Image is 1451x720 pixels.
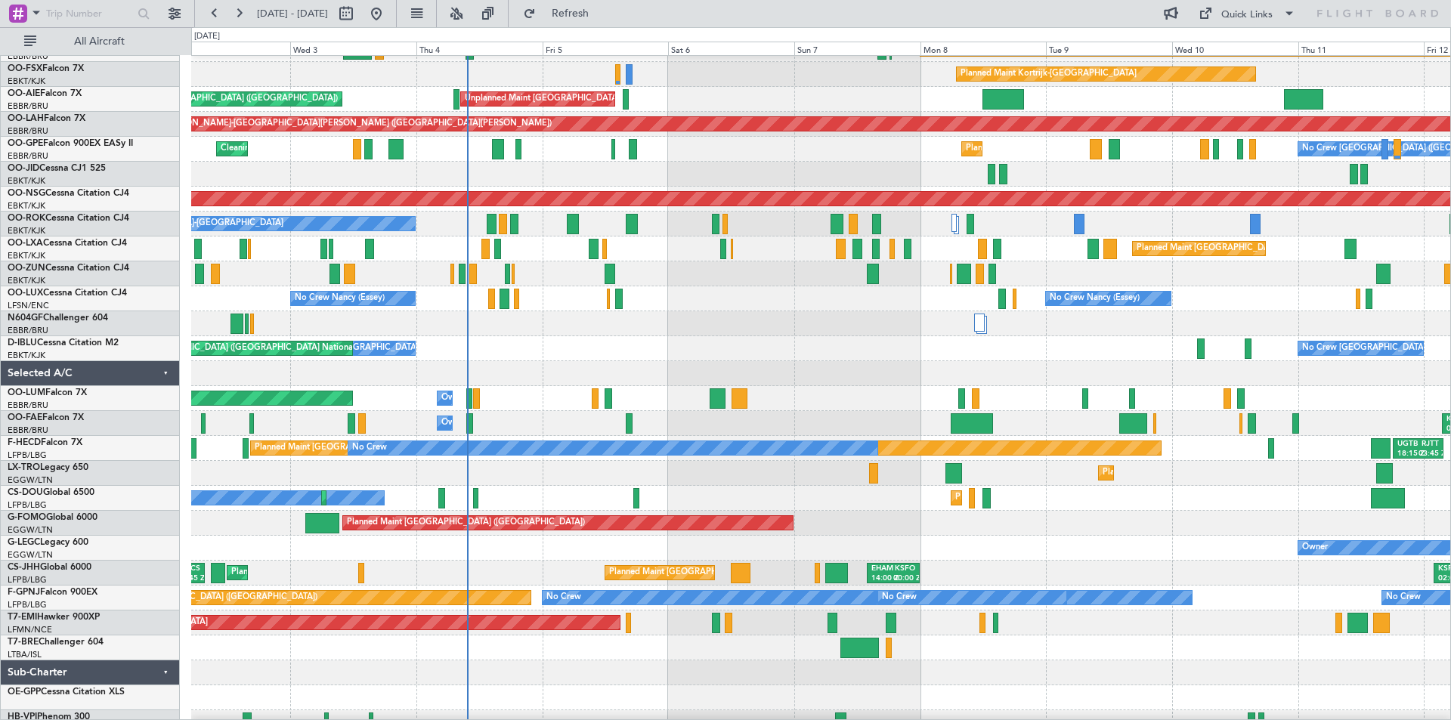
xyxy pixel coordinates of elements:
div: EHAM [871,564,893,574]
a: OO-LUMFalcon 7X [8,388,87,397]
a: OO-LXACessna Citation CJ4 [8,239,127,248]
span: OO-LXA [8,239,43,248]
div: AOG Maint [GEOGRAPHIC_DATA] ([GEOGRAPHIC_DATA] National) [95,337,357,360]
a: F-GPNJFalcon 900EX [8,588,97,597]
div: 14:00 Z [871,573,893,584]
div: Owner Melsbroek Air Base [441,412,544,434]
a: EGGW/LTN [8,474,53,486]
div: Fri 5 [543,42,669,55]
span: CS-JHH [8,563,40,572]
span: N604GF [8,314,43,323]
div: Quick Links [1221,8,1273,23]
span: D-IBLU [8,338,37,348]
span: All Aircraft [39,36,159,47]
div: Planned Maint [PERSON_NAME]-[GEOGRAPHIC_DATA][PERSON_NAME] ([GEOGRAPHIC_DATA][PERSON_NAME]) [105,113,552,135]
a: T7-EMIHawker 900XP [8,613,100,622]
div: Mon 8 [920,42,1047,55]
div: Wed 3 [290,42,416,55]
span: OO-NSG [8,189,45,198]
div: Thu 11 [1298,42,1425,55]
a: OO-FAEFalcon 7X [8,413,84,422]
input: Trip Number [46,2,133,25]
button: Refresh [516,2,607,26]
div: Planned Maint [GEOGRAPHIC_DATA] ([GEOGRAPHIC_DATA] National) [966,138,1239,160]
span: T7-EMI [8,613,37,622]
a: OO-ZUNCessna Citation CJ4 [8,264,129,273]
a: LTBA/ISL [8,649,42,660]
a: EBKT/KJK [8,275,45,286]
div: Planned Maint Kortrijk-[GEOGRAPHIC_DATA] [961,63,1137,85]
div: No Crew [882,586,917,609]
div: Owner [1302,536,1328,559]
div: No Crew [546,586,581,609]
a: D-IBLUCessna Citation M2 [8,338,119,348]
div: RJTT [1419,439,1439,450]
div: No Crew [352,437,387,459]
span: OO-AIE [8,89,40,98]
div: Planned Maint [GEOGRAPHIC_DATA] ([GEOGRAPHIC_DATA]) [609,561,847,584]
a: EBBR/BRU [8,150,48,162]
div: KSFO [893,564,915,574]
a: G-LEGCLegacy 600 [8,538,88,547]
div: UGTB [1397,439,1418,450]
a: EBKT/KJK [8,250,45,261]
div: Planned Maint [GEOGRAPHIC_DATA] ([GEOGRAPHIC_DATA] National) [1137,237,1410,260]
a: OO-LAHFalcon 7X [8,114,85,123]
span: F-HECD [8,438,41,447]
a: LFPB/LBG [8,499,47,511]
a: EBBR/BRU [8,125,48,137]
span: LX-TRO [8,463,40,472]
a: EBBR/BRU [8,400,48,411]
div: Cleaning [GEOGRAPHIC_DATA] ([GEOGRAPHIC_DATA] National) [221,138,473,160]
div: Unplanned Maint [GEOGRAPHIC_DATA] ([GEOGRAPHIC_DATA] National) [465,88,749,110]
span: OO-JID [8,164,39,173]
a: LX-TROLegacy 650 [8,463,88,472]
a: N604GFChallenger 604 [8,314,108,323]
div: Planned Maint [GEOGRAPHIC_DATA] ([GEOGRAPHIC_DATA]) [955,487,1193,509]
span: OO-ZUN [8,264,45,273]
div: 03:45 Z [1419,449,1439,459]
span: OO-LAH [8,114,44,123]
div: 07:45 Z [178,573,200,584]
a: LFPB/LBG [8,450,47,461]
span: OO-ROK [8,214,45,223]
a: OO-JIDCessna CJ1 525 [8,164,106,173]
span: OO-LUM [8,388,45,397]
a: OO-FSXFalcon 7X [8,64,84,73]
button: Quick Links [1191,2,1303,26]
a: EBKT/KJK [8,76,45,87]
span: G-LEGC [8,538,40,547]
a: EBKT/KJK [8,225,45,236]
div: No Crew Nancy (Essey) [295,287,385,310]
a: T7-BREChallenger 604 [8,638,104,647]
a: EBBR/BRU [8,51,48,62]
div: Planned Maint Dusseldorf [1103,462,1202,484]
div: Thu 4 [416,42,543,55]
a: OO-AIEFalcon 7X [8,89,82,98]
span: CS-DOU [8,488,43,497]
div: Owner Melsbroek Air Base [441,387,544,409]
div: No Crew [1386,586,1421,609]
a: F-HECDFalcon 7X [8,438,82,447]
a: EBBR/BRU [8,325,48,336]
a: OO-LUXCessna Citation CJ4 [8,289,127,298]
span: OE-GPP [8,688,41,697]
div: Sun 7 [794,42,920,55]
div: 00:00 Z [893,573,915,584]
div: Planned Maint [GEOGRAPHIC_DATA] ([GEOGRAPHIC_DATA]) [255,437,493,459]
a: CS-JHHGlobal 6000 [8,563,91,572]
a: OO-NSGCessna Citation CJ4 [8,189,129,198]
span: Refresh [539,8,602,19]
a: LFMN/NCE [8,624,52,635]
a: CS-DOUGlobal 6500 [8,488,94,497]
a: EBKT/KJK [8,200,45,212]
span: OO-GPE [8,139,43,148]
a: EBKT/KJK [8,175,45,187]
span: T7-BRE [8,638,39,647]
a: EBBR/BRU [8,425,48,436]
span: OO-LUX [8,289,43,298]
span: OO-FAE [8,413,42,422]
a: LFPB/LBG [8,574,47,586]
a: EGGW/LTN [8,549,53,561]
span: [DATE] - [DATE] [257,7,328,20]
